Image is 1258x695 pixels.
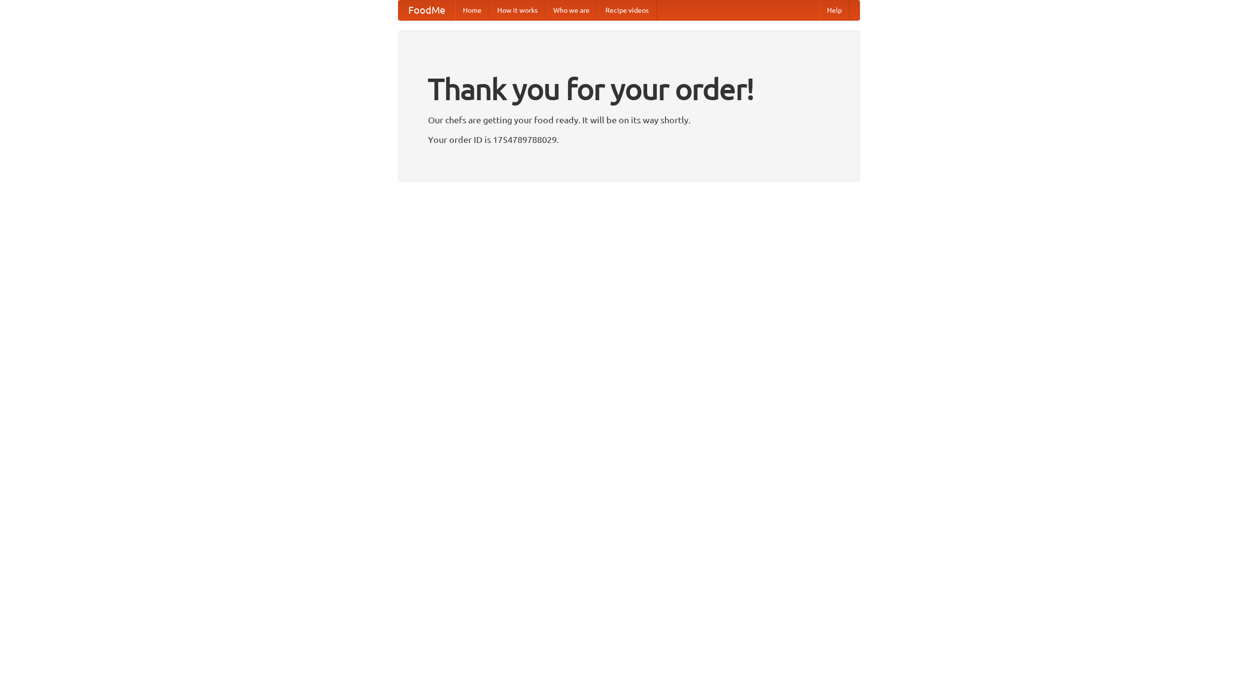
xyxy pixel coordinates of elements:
h1: Thank you for your order! [428,65,830,112]
a: Home [455,0,489,20]
a: Recipe videos [598,0,657,20]
p: Our chefs are getting your food ready. It will be on its way shortly. [428,112,830,127]
p: Your order ID is 1754789788029. [428,132,830,147]
a: Who we are [545,0,598,20]
a: How it works [489,0,545,20]
a: FoodMe [399,0,455,20]
a: Help [819,0,850,20]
